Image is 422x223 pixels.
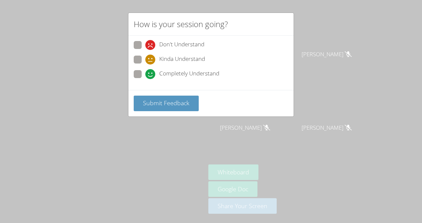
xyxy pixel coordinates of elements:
[159,40,204,50] span: Don't Understand
[143,99,189,107] span: Submit Feedback
[134,96,199,111] button: Submit Feedback
[159,55,205,65] span: Kinda Understand
[159,69,219,79] span: Completely Understand
[134,18,228,30] h2: How is your session going?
